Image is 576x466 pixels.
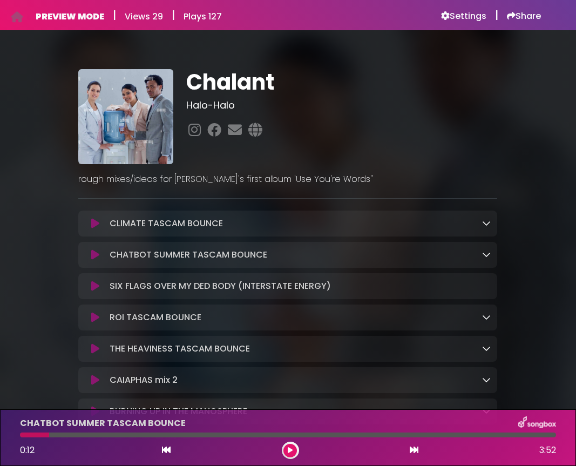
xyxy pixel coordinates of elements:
[495,9,498,22] h5: |
[110,405,247,418] p: BURNING UP IN THE MANOSPHERE
[125,11,163,22] h6: Views 29
[172,9,175,22] h5: |
[36,11,104,22] h6: PREVIEW MODE
[186,99,497,111] h3: Halo-Halo
[184,11,222,22] h6: Plays 127
[110,374,178,387] p: CAIAPHAS mix 2
[20,417,186,430] p: CHATBOT SUMMER TASCAM BOUNCE
[110,311,201,324] p: ROI TASCAM BOUNCE
[20,444,35,456] span: 0:12
[78,69,173,164] img: zPndV8U9TGGYO0I7mYQG
[441,11,486,22] a: Settings
[507,11,541,22] a: Share
[110,342,250,355] p: THE HEAVINESS TASCAM BOUNCE
[110,217,223,230] p: CLIMATE TASCAM BOUNCE
[539,444,556,457] span: 3:52
[110,280,331,293] p: SIX FLAGS OVER MY DED BODY (INTERSTATE ENERGY)
[518,416,556,430] img: songbox-logo-white.png
[78,173,497,186] p: rough mixes/ideas for [PERSON_NAME]'s first album 'Use You're Words"
[186,69,497,95] h1: Chalant
[110,248,267,261] p: CHATBOT SUMMER TASCAM BOUNCE
[113,9,116,22] h5: |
